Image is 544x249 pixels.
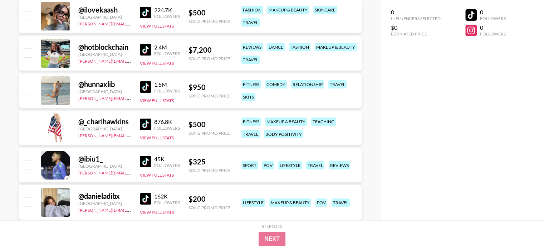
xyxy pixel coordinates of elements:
[332,198,350,207] div: travel
[188,120,231,129] div: $ 500
[140,44,151,56] img: TikTok
[188,195,231,203] div: $ 200
[140,7,151,18] img: TikTok
[188,205,231,210] div: Song Promo Price
[264,130,303,138] div: body positivity
[78,20,184,27] a: [PERSON_NAME][EMAIL_ADDRESS][DOMAIN_NAME]
[241,80,261,88] div: fitness
[267,43,285,51] div: dance
[241,161,258,169] div: sport
[140,98,174,103] button: View Full Stats
[154,88,180,94] div: Followers
[391,24,441,31] div: $0
[241,130,260,138] div: travel
[241,198,265,207] div: lifestyle
[140,61,174,66] button: View Full Stats
[78,89,131,94] div: [GEOGRAPHIC_DATA]
[154,81,180,88] div: 1.5M
[508,213,535,240] iframe: Drift Widget Chat Controller
[278,161,302,169] div: lifestyle
[78,5,131,14] div: @ ilovekaash
[480,9,505,16] div: 0
[188,56,231,61] div: Song Promo Price
[78,117,131,126] div: @ _charihawkins
[154,193,180,200] div: 162K
[78,169,184,176] a: [PERSON_NAME][EMAIL_ADDRESS][DOMAIN_NAME]
[306,161,324,169] div: travel
[241,43,263,51] div: reviews
[267,6,309,14] div: makeup & beauty
[78,192,131,201] div: @ danieladibx
[315,198,327,207] div: pov
[188,19,231,24] div: Song Promo Price
[241,18,260,27] div: travel
[480,31,505,37] div: Followers
[154,155,180,163] div: 45K
[78,80,131,89] div: @ hunnaxlib
[154,6,180,14] div: 224.7K
[78,94,184,101] a: [PERSON_NAME][EMAIL_ADDRESS][DOMAIN_NAME]
[328,80,347,88] div: travel
[188,157,231,166] div: $ 325
[154,200,180,205] div: Followers
[154,44,180,51] div: 2.4M
[78,163,131,169] div: [GEOGRAPHIC_DATA]
[140,156,151,167] img: TikTok
[140,23,174,29] button: View Full Stats
[313,6,337,14] div: skincare
[391,31,441,37] div: Estimated Price
[78,52,131,57] div: [GEOGRAPHIC_DATA]
[241,6,263,14] div: fashion
[315,43,357,51] div: makeup & beauty
[480,24,505,31] div: 0
[78,14,131,20] div: [GEOGRAPHIC_DATA]
[140,119,151,130] img: TikTok
[311,118,336,126] div: teaching
[78,43,131,52] div: @ hotblockchain
[329,161,350,169] div: reviews
[188,46,231,54] div: $ 7,200
[78,154,131,163] div: @ ibiu1_
[188,8,231,17] div: $ 500
[262,224,283,229] div: Step 1 of 2
[480,16,505,21] div: Followers
[188,168,231,173] div: Song Promo Price
[259,232,285,246] button: Next
[241,93,255,101] div: skits
[262,161,274,169] div: pov
[140,193,151,205] img: TikTok
[391,9,441,16] div: 0
[188,93,231,99] div: Song Promo Price
[140,210,174,215] button: View Full Stats
[78,126,131,131] div: [GEOGRAPHIC_DATA]
[188,130,231,136] div: Song Promo Price
[289,43,310,51] div: fashion
[78,131,184,138] a: [PERSON_NAME][EMAIL_ADDRESS][DOMAIN_NAME]
[291,80,324,88] div: relationship
[265,80,287,88] div: comedy
[265,118,307,126] div: makeup & beauty
[269,198,311,207] div: makeup & beauty
[154,14,180,19] div: Followers
[154,51,180,56] div: Followers
[188,83,231,92] div: $ 950
[154,163,180,168] div: Followers
[154,125,180,131] div: Followers
[78,201,131,206] div: [GEOGRAPHIC_DATA]
[78,206,184,213] a: [PERSON_NAME][EMAIL_ADDRESS][DOMAIN_NAME]
[140,81,151,93] img: TikTok
[391,16,441,21] div: Influencers Selected
[241,118,261,126] div: fitness
[241,56,260,64] div: travel
[140,135,174,140] button: View Full Stats
[78,57,184,64] a: [PERSON_NAME][EMAIL_ADDRESS][DOMAIN_NAME]
[154,118,180,125] div: 876.8K
[140,172,174,178] button: View Full Stats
